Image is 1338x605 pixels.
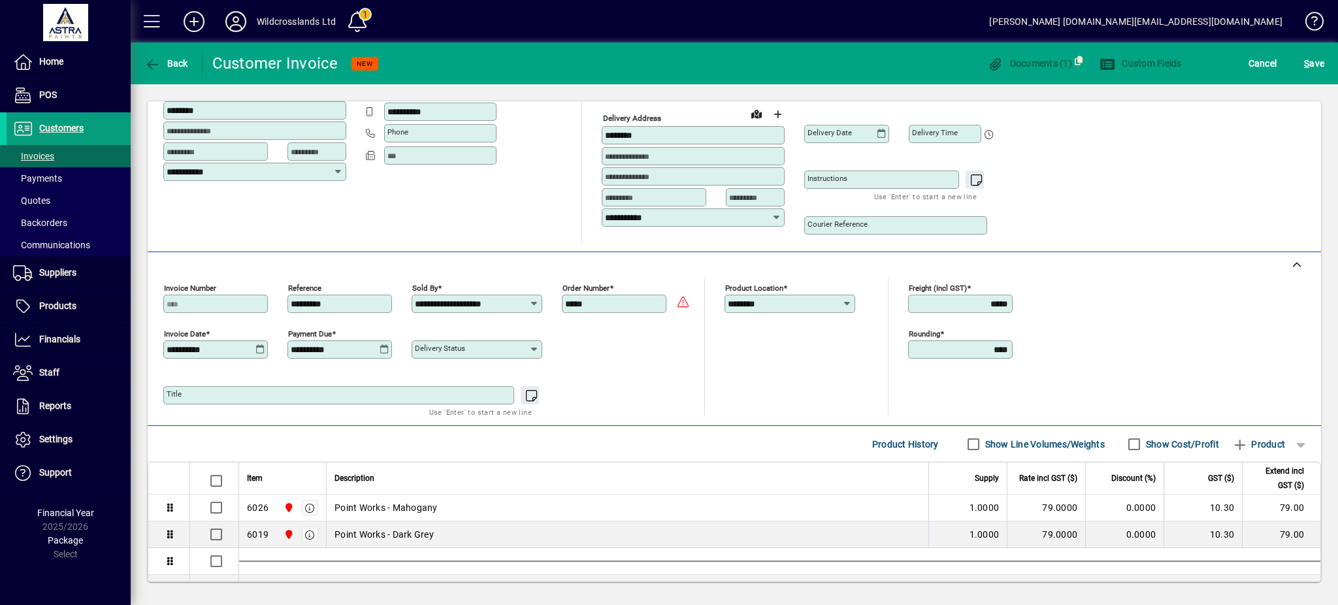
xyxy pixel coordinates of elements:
[37,508,94,518] span: Financial Year
[429,404,532,419] mat-hint: Use 'Enter' to start a new line
[1019,471,1077,485] span: Rate incl GST ($)
[13,173,62,184] span: Payments
[131,52,203,75] app-page-header-button: Back
[7,357,131,389] a: Staff
[983,438,1105,451] label: Show Line Volumes/Weights
[13,240,90,250] span: Communications
[39,467,72,478] span: Support
[173,10,215,33] button: Add
[13,195,50,206] span: Quotes
[334,528,434,541] span: Point Works - Dark Grey
[1226,433,1292,456] button: Product
[1248,53,1277,74] span: Cancel
[1242,521,1320,548] td: 79.00
[808,174,847,183] mat-label: Instructions
[975,471,999,485] span: Supply
[970,528,1000,541] span: 1.0000
[357,59,373,68] span: NEW
[288,284,321,293] mat-label: Reference
[1015,528,1077,541] div: 79.0000
[909,329,940,338] mat-label: Rounding
[387,127,408,137] mat-label: Phone
[7,189,131,212] a: Quotes
[7,167,131,189] a: Payments
[212,53,338,74] div: Customer Invoice
[874,189,977,204] mat-hint: Use 'Enter' to start a new line
[257,11,336,32] div: Wildcrosslands Ltd
[872,434,939,455] span: Product History
[247,471,263,485] span: Item
[144,58,188,69] span: Back
[39,401,71,411] span: Reports
[1304,53,1324,74] span: ave
[867,433,944,456] button: Product History
[7,290,131,323] a: Products
[1143,438,1219,451] label: Show Cost/Profit
[280,527,295,542] span: Onehunga
[39,90,57,100] span: POS
[1304,58,1309,69] span: S
[13,218,67,228] span: Backorders
[164,284,216,293] mat-label: Invoice number
[247,528,269,541] div: 6019
[334,471,374,485] span: Description
[1164,521,1242,548] td: 10.30
[1242,495,1320,521] td: 79.00
[39,301,76,311] span: Products
[39,434,73,444] span: Settings
[1301,52,1328,75] button: Save
[39,56,63,67] span: Home
[1085,521,1164,548] td: 0.0000
[215,10,257,33] button: Profile
[563,284,610,293] mat-label: Order number
[48,535,83,546] span: Package
[1250,464,1304,493] span: Extend incl GST ($)
[7,145,131,167] a: Invoices
[1164,495,1242,521] td: 10.30
[7,390,131,423] a: Reports
[247,501,269,514] div: 6026
[39,334,80,344] span: Financials
[412,284,438,293] mat-label: Sold by
[808,220,868,229] mat-label: Courier Reference
[909,284,967,293] mat-label: Freight (incl GST)
[987,58,1072,69] span: Documents (1)
[280,500,295,515] span: Onehunga
[767,104,788,125] button: Choose address
[808,128,852,137] mat-label: Delivery date
[288,329,332,338] mat-label: Payment due
[7,323,131,356] a: Financials
[746,103,767,124] a: View on map
[1100,58,1182,69] span: Custom Fields
[970,501,1000,514] span: 1.0000
[1296,3,1322,45] a: Knowledge Base
[984,52,1075,75] button: Documents (1)
[164,329,206,338] mat-label: Invoice date
[7,79,131,112] a: POS
[7,257,131,289] a: Suppliers
[1245,52,1281,75] button: Cancel
[39,123,84,133] span: Customers
[1085,495,1164,521] td: 0.0000
[989,11,1282,32] div: [PERSON_NAME] [DOMAIN_NAME][EMAIL_ADDRESS][DOMAIN_NAME]
[1015,501,1077,514] div: 79.0000
[415,344,465,353] mat-label: Delivery status
[1208,471,1234,485] span: GST ($)
[141,52,191,75] button: Back
[1096,52,1185,75] button: Custom Fields
[7,212,131,234] a: Backorders
[7,423,131,456] a: Settings
[7,46,131,78] a: Home
[39,367,59,378] span: Staff
[39,267,76,278] span: Suppliers
[1232,434,1285,455] span: Product
[334,501,438,514] span: Point Works - Mahogany
[13,151,54,161] span: Invoices
[7,234,131,256] a: Communications
[725,284,783,293] mat-label: Product location
[7,457,131,489] a: Support
[912,128,958,137] mat-label: Delivery time
[1111,471,1156,485] span: Discount (%)
[167,389,182,399] mat-label: Title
